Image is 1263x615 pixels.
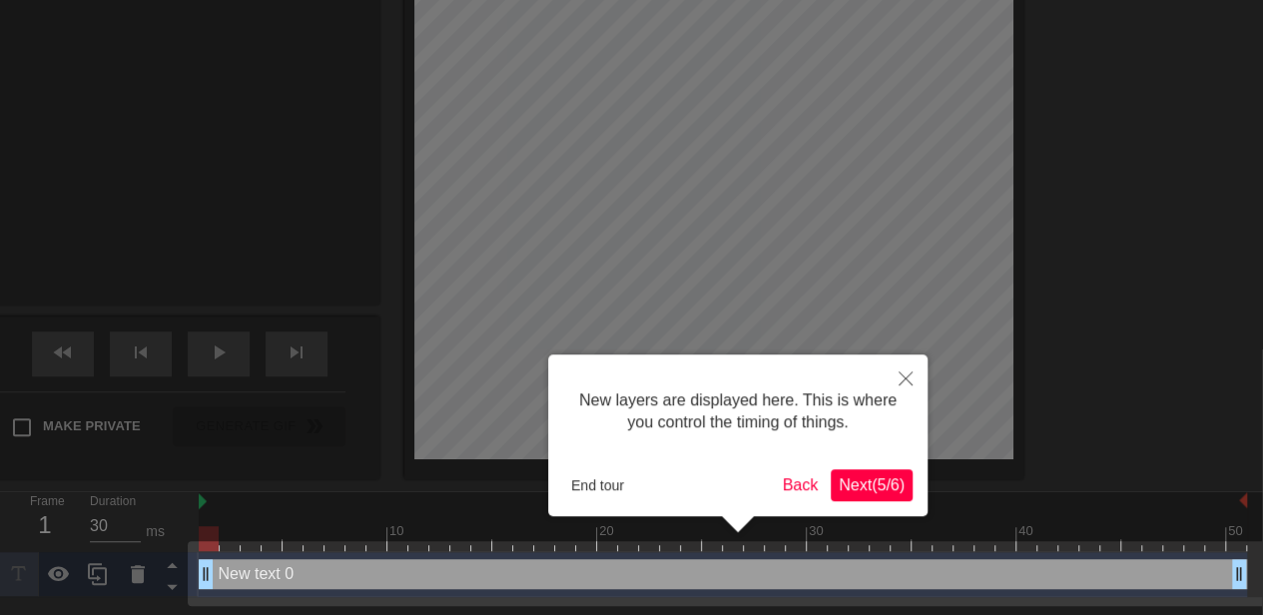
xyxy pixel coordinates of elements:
button: End tour [563,470,632,500]
button: Back [775,469,827,501]
button: Close [884,354,928,400]
button: Next [831,469,913,501]
div: New layers are displayed here. This is where you control the timing of things. [563,369,913,454]
span: Next ( 5 / 6 ) [839,476,905,493]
